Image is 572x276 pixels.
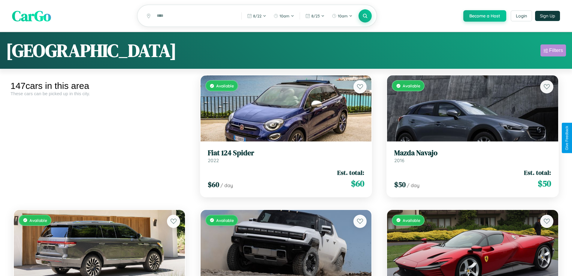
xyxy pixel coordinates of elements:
[253,14,262,18] span: 8 / 22
[244,11,269,21] button: 8/22
[29,218,47,223] span: Available
[337,168,364,177] span: Est. total:
[535,11,560,21] button: Sign Up
[208,149,365,157] h3: Fiat 124 Spider
[11,81,188,91] div: 147 cars in this area
[208,149,365,163] a: Fiat 124 Spider2022
[403,83,420,88] span: Available
[216,83,234,88] span: Available
[394,157,404,163] span: 2016
[403,218,420,223] span: Available
[565,126,569,150] div: Give Feedback
[216,218,234,223] span: Available
[208,180,219,190] span: $ 60
[394,149,551,157] h3: Mazda Navajo
[540,44,566,56] button: Filters
[338,14,348,18] span: 10am
[511,11,532,21] button: Login
[280,14,289,18] span: 10am
[220,182,233,188] span: / day
[271,11,297,21] button: 10am
[394,149,551,163] a: Mazda Navajo2016
[463,10,506,22] button: Become a Host
[11,91,188,96] div: These cars can be picked up in this city.
[407,182,419,188] span: / day
[311,14,320,18] span: 8 / 23
[208,157,219,163] span: 2022
[329,11,356,21] button: 10am
[549,47,563,53] div: Filters
[12,6,51,26] span: CarGo
[351,177,364,190] span: $ 60
[524,168,551,177] span: Est. total:
[394,180,406,190] span: $ 50
[6,38,177,63] h1: [GEOGRAPHIC_DATA]
[302,11,328,21] button: 8/23
[538,177,551,190] span: $ 50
